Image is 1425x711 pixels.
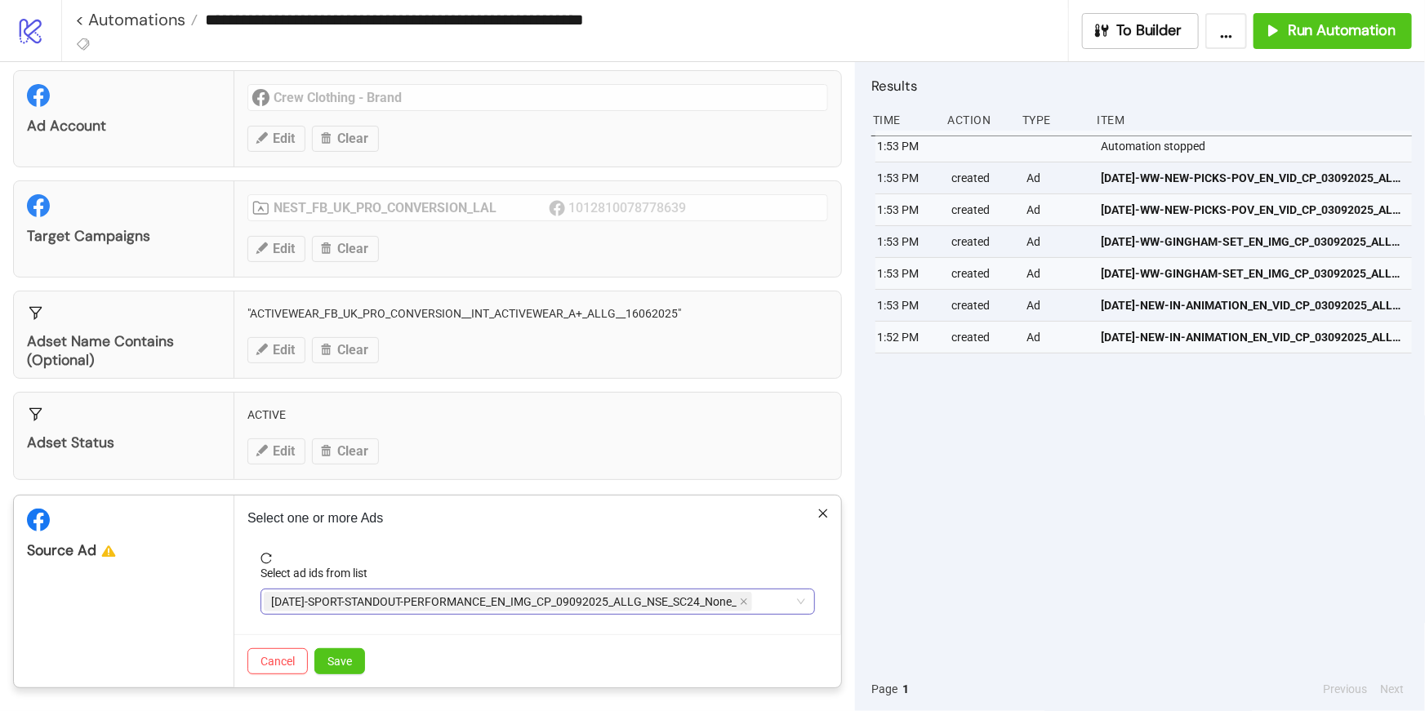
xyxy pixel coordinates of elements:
[1025,194,1089,225] div: Ad
[261,655,295,668] span: Cancel
[875,162,939,193] div: 1:53 PM
[1096,104,1413,136] div: Item
[1025,162,1089,193] div: Ad
[1117,21,1182,40] span: To Builder
[75,11,198,28] a: < Automations
[951,322,1014,353] div: created
[1102,296,1405,314] span: [DATE]-NEW-IN-ANIMATION_EN_VID_CP_03092025_ALLG_CC_SC24_None_
[951,226,1014,257] div: created
[1102,328,1405,346] span: [DATE]-NEW-IN-ANIMATION_EN_VID_CP_03092025_ALLG_CC_SC24_None_
[314,648,365,674] button: Save
[1318,680,1372,698] button: Previous
[327,655,352,668] span: Save
[1102,201,1405,219] span: [DATE]-WW-NEW-PICKS-POV_EN_VID_CP_03092025_ALLG_CC_SC24_None_
[264,592,752,611] span: AD572-SPORT-STANDOUT-PERFORMANCE_EN_IMG_CP_09092025_ALLG_NSE_SC24_None_
[1100,131,1417,162] div: Automation stopped
[1375,680,1409,698] button: Next
[951,290,1014,321] div: created
[1025,258,1089,289] div: Ad
[1102,322,1405,353] a: [DATE]-NEW-IN-ANIMATION_EN_VID_CP_03092025_ALLG_CC_SC24_None_
[1025,226,1089,257] div: Ad
[951,162,1014,193] div: created
[875,131,939,162] div: 1:53 PM
[247,648,308,674] button: Cancel
[247,509,828,528] p: Select one or more Ads
[27,541,220,560] div: Source Ad
[1205,13,1247,49] button: ...
[951,194,1014,225] div: created
[1102,264,1405,282] span: [DATE]-WW-GINGHAM-SET_EN_IMG_CP_03092025_ALLG_CC_SC24_None_
[1254,13,1412,49] button: Run Automation
[1102,290,1405,321] a: [DATE]-NEW-IN-ANIMATION_EN_VID_CP_03092025_ALLG_CC_SC24_None_
[1025,322,1089,353] div: Ad
[897,680,914,698] button: 1
[271,593,737,611] span: [DATE]-SPORT-STANDOUT-PERFORMANCE_EN_IMG_CP_09092025_ALLG_NSE_SC24_None_
[261,553,815,564] span: reload
[1082,13,1200,49] button: To Builder
[871,680,897,698] span: Page
[946,104,1010,136] div: Action
[1102,194,1405,225] a: [DATE]-WW-NEW-PICKS-POV_EN_VID_CP_03092025_ALLG_CC_SC24_None_
[875,226,939,257] div: 1:53 PM
[740,598,748,606] span: close
[1102,226,1405,257] a: [DATE]-WW-GINGHAM-SET_EN_IMG_CP_03092025_ALLG_CC_SC24_None_
[1021,104,1084,136] div: Type
[871,104,935,136] div: Time
[1102,233,1405,251] span: [DATE]-WW-GINGHAM-SET_EN_IMG_CP_03092025_ALLG_CC_SC24_None_
[871,75,1412,96] h2: Results
[951,258,1014,289] div: created
[875,258,939,289] div: 1:53 PM
[261,564,378,582] label: Select ad ids from list
[1288,21,1396,40] span: Run Automation
[817,508,829,519] span: close
[1102,258,1405,289] a: [DATE]-WW-GINGHAM-SET_EN_IMG_CP_03092025_ALLG_CC_SC24_None_
[875,322,939,353] div: 1:52 PM
[1025,290,1089,321] div: Ad
[1102,169,1405,187] span: [DATE]-WW-NEW-PICKS-POV_EN_VID_CP_03092025_ALLG_CC_SC24_None_
[875,290,939,321] div: 1:53 PM
[875,194,939,225] div: 1:53 PM
[1102,162,1405,193] a: [DATE]-WW-NEW-PICKS-POV_EN_VID_CP_03092025_ALLG_CC_SC24_None_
